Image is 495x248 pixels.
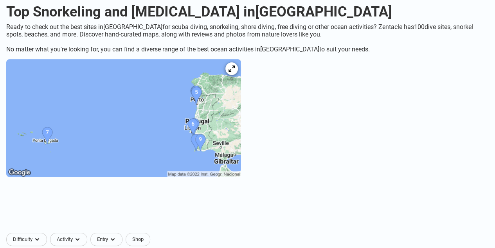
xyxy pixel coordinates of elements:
img: dropdown caret [34,236,40,243]
button: Entrydropdown caret [90,233,126,246]
a: Shop [126,233,150,246]
img: Portugal dive site map [6,59,241,177]
img: dropdown caret [74,236,81,243]
span: Difficulty [13,236,32,243]
img: dropdown caret [110,236,116,243]
span: Activity [57,236,73,243]
button: Difficultydropdown caret [6,233,50,246]
h1: Top Snorkeling and [MEDICAL_DATA] in [GEOGRAPHIC_DATA] [6,4,489,20]
span: Entry [97,236,108,243]
button: Activitydropdown caret [50,233,90,246]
